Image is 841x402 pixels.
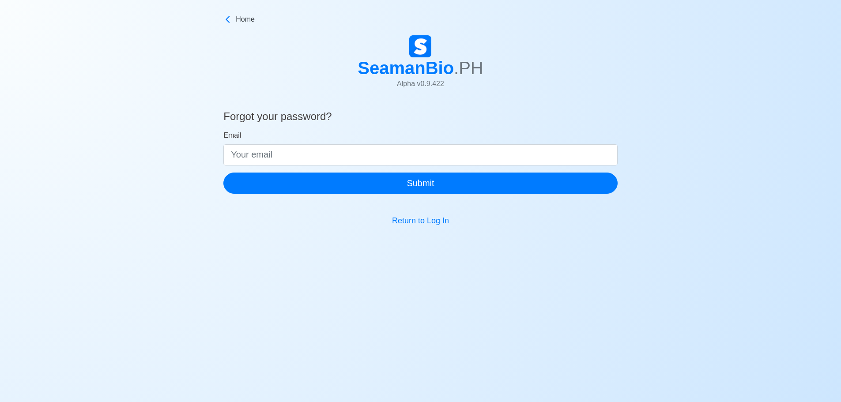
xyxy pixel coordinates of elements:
a: Home [223,14,618,25]
span: Email [223,131,241,139]
p: Alpha v 0.9.422 [358,79,483,89]
input: Your email [223,144,618,165]
span: Home [236,14,255,25]
span: .PH [454,58,483,78]
a: Return to Log In [392,216,449,225]
h4: Forgot your password? [223,110,618,127]
button: Submit [223,173,618,194]
a: SeamanBio.PHAlpha v0.9.422 [358,35,483,96]
h1: SeamanBio [358,57,483,79]
img: Logo [409,35,431,57]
